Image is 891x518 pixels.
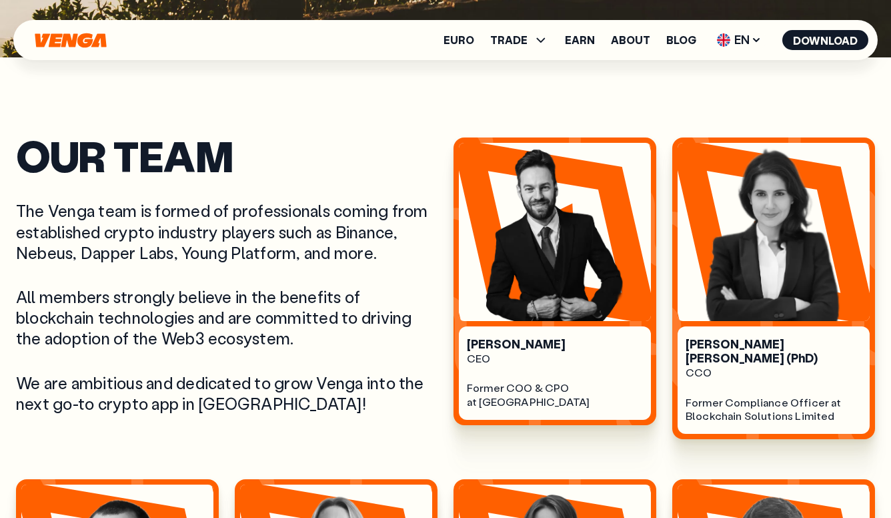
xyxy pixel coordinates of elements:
[686,396,862,424] div: Former Compliance Officer at Blockchain Solutions Limited
[782,30,868,50] button: Download
[16,372,437,414] p: We are ambitious and dedicated to grow Venga into the next go-to crypto app in [GEOGRAPHIC_DATA]!
[712,29,766,51] span: EN
[565,35,595,45] a: Earn
[672,138,875,439] a: person image[PERSON_NAME] [PERSON_NAME] (PhD)CCOFormer Compliance Officer at Blockchain Solutions...
[490,35,528,45] span: TRADE
[490,32,549,48] span: TRADE
[443,35,474,45] a: Euro
[611,35,650,45] a: About
[33,33,108,48] svg: Home
[467,352,643,366] div: CEO
[666,35,696,45] a: Blog
[686,337,862,366] div: [PERSON_NAME] [PERSON_NAME] (PhD)
[678,143,870,321] img: person image
[686,366,862,380] div: CCO
[467,337,643,352] div: [PERSON_NAME]
[717,33,730,47] img: flag-uk
[16,286,437,349] p: All members strongly believe in the benefits of blockchain technologies and are committed to driv...
[16,138,437,174] h2: Our Team
[454,138,656,425] a: person image[PERSON_NAME]CEOFormer COO & CPOat [GEOGRAPHIC_DATA]
[459,143,651,321] img: person image
[16,200,437,263] p: The Venga team is formed of professionals coming from established crypto industry players such as...
[467,381,643,409] div: Former COO & CPO at [GEOGRAPHIC_DATA]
